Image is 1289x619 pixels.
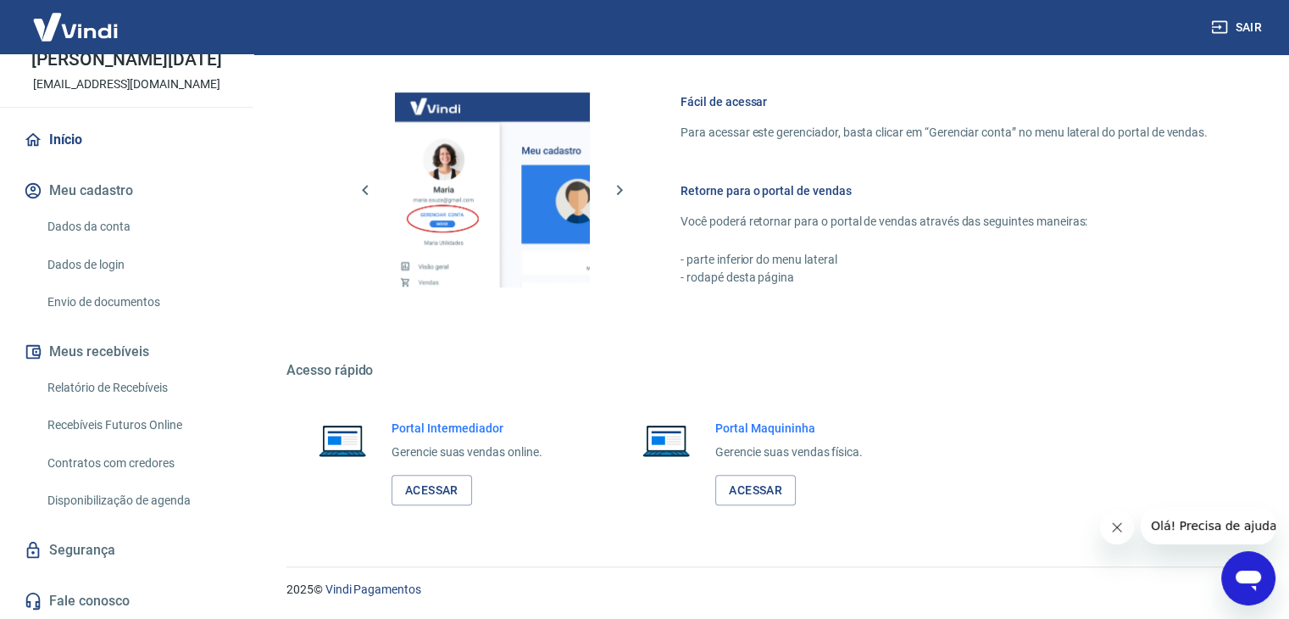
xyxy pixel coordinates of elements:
[392,420,542,437] h6: Portal Intermediador
[392,475,472,506] a: Acessar
[681,182,1208,199] h6: Retorne para o portal de vendas
[41,408,233,443] a: Recebíveis Futuros Online
[41,483,233,518] a: Disponibilização de agenda
[681,251,1208,269] p: - parte inferior do menu lateral
[10,12,142,25] span: Olá! Precisa de ajuda?
[41,285,233,320] a: Envio de documentos
[681,269,1208,287] p: - rodapé desta página
[325,583,421,596] a: Vindi Pagamentos
[715,420,863,437] h6: Portal Maquininha
[1141,507,1275,544] iframe: Mensagem da empresa
[392,443,542,461] p: Gerencie suas vendas online.
[20,121,233,159] a: Início
[1221,551,1275,605] iframe: Botão para abrir a janela de mensagens
[681,213,1208,231] p: Você poderá retornar para o portal de vendas através das seguintes maneiras:
[41,209,233,244] a: Dados da conta
[681,124,1208,142] p: Para acessar este gerenciador, basta clicar em “Gerenciar conta” no menu lateral do portal de ven...
[31,51,221,69] p: [PERSON_NAME][DATE]
[715,443,863,461] p: Gerencie suas vendas física.
[286,362,1248,379] h5: Acesso rápido
[1100,510,1134,544] iframe: Fechar mensagem
[20,1,131,53] img: Vindi
[41,371,233,405] a: Relatório de Recebíveis
[33,75,220,93] p: [EMAIL_ADDRESS][DOMAIN_NAME]
[286,581,1248,599] p: 2025 ©
[1208,12,1269,43] button: Sair
[681,93,1208,110] h6: Fácil de acessar
[715,475,796,506] a: Acessar
[20,172,233,209] button: Meu cadastro
[41,446,233,481] a: Contratos com credores
[20,333,233,371] button: Meus recebíveis
[395,92,590,287] img: Imagem da dashboard mostrando o botão de gerenciar conta na sidebar no lado esquerdo
[631,420,702,460] img: Imagem de um notebook aberto
[20,532,233,569] a: Segurança
[307,420,378,460] img: Imagem de um notebook aberto
[41,248,233,282] a: Dados de login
